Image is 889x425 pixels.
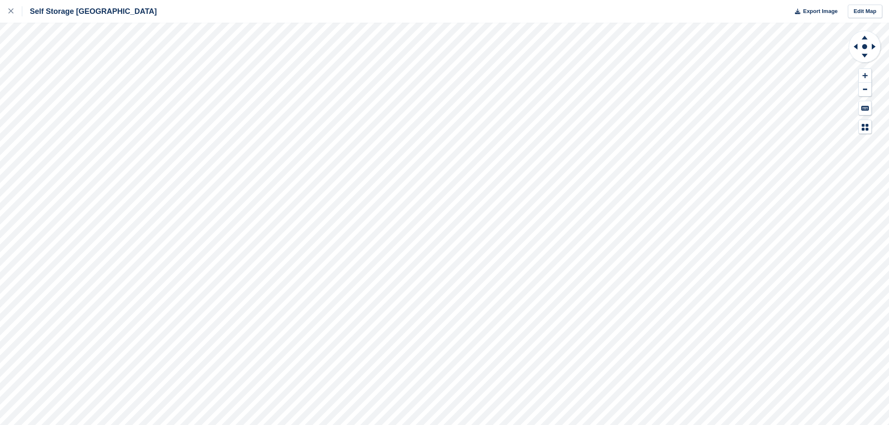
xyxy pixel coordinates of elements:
button: Export Image [790,5,838,18]
button: Zoom Out [859,83,871,97]
button: Zoom In [859,69,871,83]
a: Edit Map [848,5,882,18]
div: Self Storage [GEOGRAPHIC_DATA] [22,6,157,16]
span: Export Image [803,7,837,16]
button: Map Legend [859,120,871,134]
button: Keyboard Shortcuts [859,101,871,115]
